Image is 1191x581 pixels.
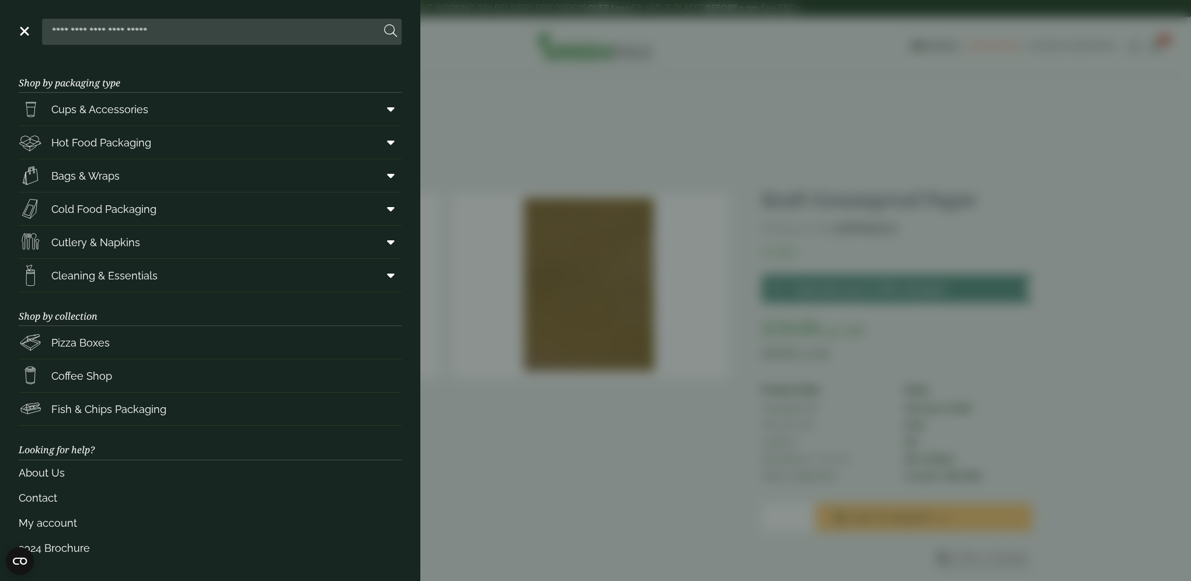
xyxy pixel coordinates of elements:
a: Cold Food Packaging [19,192,402,225]
span: Cutlery & Napkins [51,235,140,250]
span: Cleaning & Essentials [51,268,158,283]
img: Pizza_boxes.svg [19,331,42,354]
a: About Us [19,460,402,485]
button: Open CMP widget [6,547,34,575]
a: Coffee Shop [19,359,402,392]
h3: Shop by collection [19,292,402,326]
a: Cutlery & Napkins [19,226,402,258]
a: Cleaning & Essentials [19,259,402,292]
img: Paper_carriers.svg [19,164,42,187]
a: Hot Food Packaging [19,126,402,159]
span: Cold Food Packaging [51,201,156,217]
a: Fish & Chips Packaging [19,393,402,425]
span: Bags & Wraps [51,168,120,184]
a: Bags & Wraps [19,159,402,192]
img: open-wipe.svg [19,264,42,287]
img: FishNchip_box.svg [19,397,42,421]
span: Hot Food Packaging [51,135,151,150]
span: Coffee Shop [51,368,112,384]
span: Fish & Chips Packaging [51,401,166,417]
span: Cups & Accessories [51,101,148,117]
span: Pizza Boxes [51,335,110,351]
img: HotDrink_paperCup.svg [19,364,42,387]
img: Cutlery.svg [19,230,42,254]
img: Sandwich_box.svg [19,197,42,220]
img: Deli_box.svg [19,131,42,154]
h3: Shop by packaging type [19,59,402,93]
img: PintNhalf_cup.svg [19,97,42,121]
a: Cups & Accessories [19,93,402,125]
a: My account [19,510,402,535]
a: Contact [19,485,402,510]
a: Pizza Boxes [19,326,402,359]
h3: Looking for help? [19,426,402,460]
a: 2024 Brochure [19,535,402,561]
